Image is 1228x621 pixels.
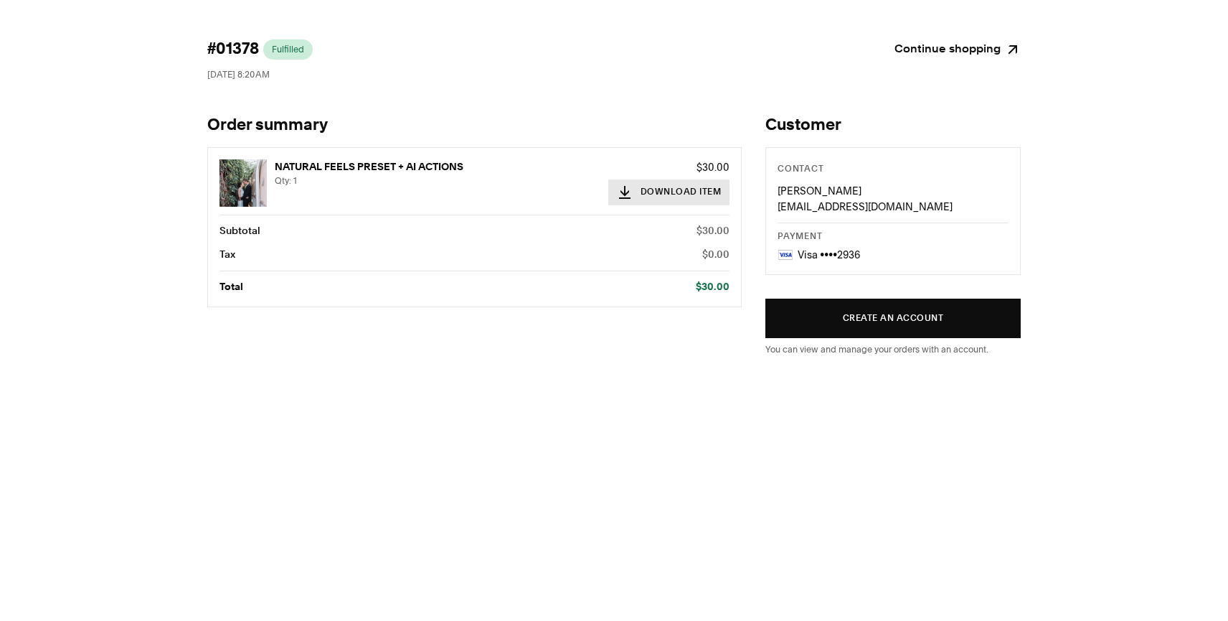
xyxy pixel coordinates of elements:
[778,233,822,241] span: Payment
[798,247,860,263] p: Visa ••••2936
[608,159,730,175] p: $30.00
[778,200,953,213] span: [EMAIL_ADDRESS][DOMAIN_NAME]
[702,247,729,263] p: $0.00
[765,299,1021,338] button: Create an account
[219,159,267,207] img: NATURAL FEELS PRESET + AI ACTIONS
[894,39,1021,60] a: Continue shopping
[272,44,304,55] span: Fulfilled
[778,165,823,174] span: Contact
[778,185,861,197] span: [PERSON_NAME]
[207,39,259,60] span: #01378
[696,223,729,239] p: $30.00
[696,279,729,295] p: $30.00
[765,344,988,355] span: You can view and manage your orders with an account.
[275,159,600,175] p: NATURAL FEELS PRESET + AI ACTIONS
[207,69,270,80] span: [DATE] 8:20 AM
[608,179,730,205] button: Download Item
[207,116,742,136] h1: Order summary
[275,175,297,186] span: Qty: 1
[219,279,243,295] p: Total
[219,247,235,263] p: Tax
[219,223,260,239] p: Subtotal
[765,116,1021,136] h2: Customer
